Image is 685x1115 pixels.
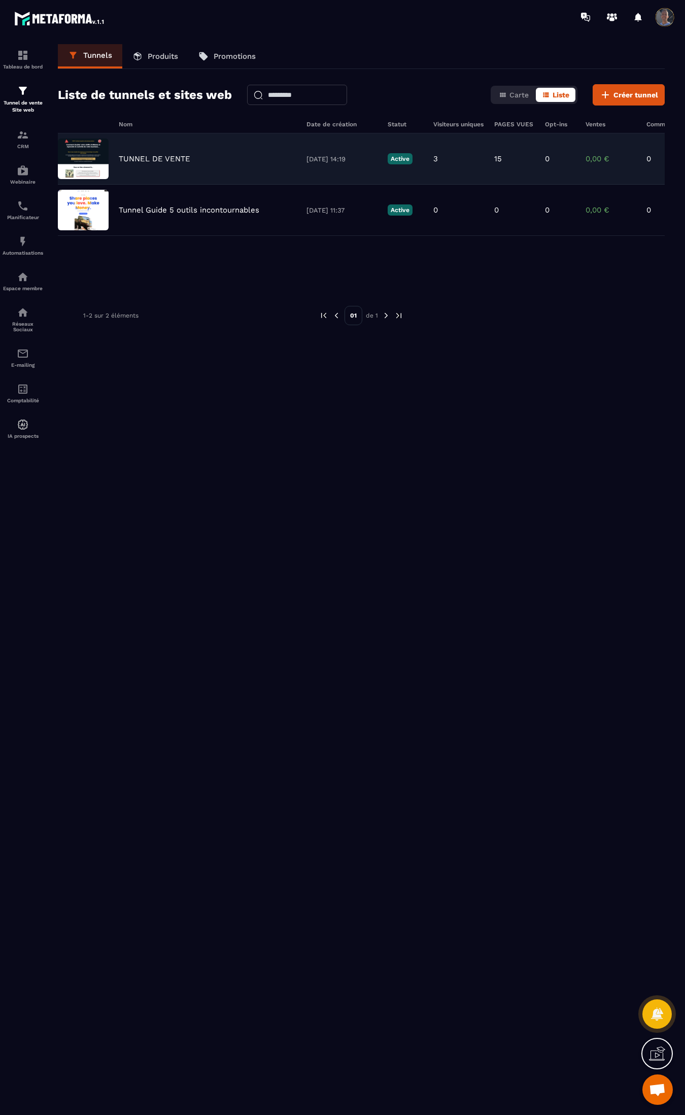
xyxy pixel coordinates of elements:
span: Créer tunnel [613,90,658,100]
a: Tunnels [58,44,122,68]
img: email [17,347,29,360]
p: 0 [646,154,677,163]
p: 0 [433,205,438,215]
span: Carte [509,91,529,99]
a: emailemailE-mailing [3,340,43,375]
img: automations [17,164,29,177]
a: schedulerschedulerPlanificateur [3,192,43,228]
p: Produits [148,52,178,61]
a: automationsautomationsAutomatisations [3,228,43,263]
p: 15 [494,154,502,163]
img: next [394,311,403,320]
a: formationformationTableau de bord [3,42,43,77]
img: image [58,190,109,230]
p: de 1 [366,311,378,320]
img: automations [17,271,29,283]
a: automationsautomationsEspace membre [3,263,43,299]
img: prev [332,311,341,320]
p: Tableau de bord [3,64,43,69]
p: Active [388,153,413,164]
img: automations [17,419,29,431]
p: E-mailing [3,362,43,368]
button: Carte [493,88,535,102]
a: Produits [122,44,188,68]
h6: Ventes [586,121,636,128]
h6: Nom [119,121,296,128]
p: [DATE] 11:37 [306,206,378,214]
h6: PAGES VUES [494,121,535,128]
a: accountantaccountantComptabilité [3,375,43,411]
p: [DATE] 14:19 [306,155,378,163]
a: Ouvrir le chat [642,1074,673,1105]
p: IA prospects [3,433,43,439]
img: image [58,138,109,179]
img: next [382,311,391,320]
a: automationsautomationsWebinaire [3,157,43,192]
p: Réseaux Sociaux [3,321,43,332]
p: 3 [433,154,438,163]
p: Tunnels [83,51,112,60]
p: Tunnel Guide 5 outils incontournables [119,205,259,215]
h6: Statut [388,121,423,128]
p: Espace membre [3,286,43,291]
img: logo [14,9,106,27]
p: 0 [646,205,677,215]
p: 01 [345,306,362,325]
h6: Commandes [646,121,683,128]
h2: Liste de tunnels et sites web [58,85,232,105]
p: 0,00 € [586,154,636,163]
a: formationformationCRM [3,121,43,157]
button: Créer tunnel [593,84,665,106]
p: 0 [494,205,499,215]
img: formation [17,85,29,97]
img: scheduler [17,200,29,212]
span: Liste [553,91,569,99]
button: Liste [536,88,575,102]
a: Promotions [188,44,266,68]
p: TUNNEL DE VENTE [119,154,190,163]
p: 1-2 sur 2 éléments [83,312,139,319]
a: social-networksocial-networkRéseaux Sociaux [3,299,43,340]
p: 0 [545,205,550,215]
p: 0,00 € [586,205,636,215]
p: CRM [3,144,43,149]
p: Comptabilité [3,398,43,403]
img: formation [17,129,29,141]
h6: Opt-ins [545,121,575,128]
h6: Date de création [306,121,378,128]
p: 0 [545,154,550,163]
img: social-network [17,306,29,319]
img: accountant [17,383,29,395]
p: Active [388,204,413,216]
p: Webinaire [3,179,43,185]
a: formationformationTunnel de vente Site web [3,77,43,121]
p: Promotions [214,52,256,61]
img: formation [17,49,29,61]
p: Automatisations [3,250,43,256]
h6: Visiteurs uniques [433,121,484,128]
img: prev [319,311,328,320]
p: Planificateur [3,215,43,220]
img: automations [17,235,29,248]
p: Tunnel de vente Site web [3,99,43,114]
